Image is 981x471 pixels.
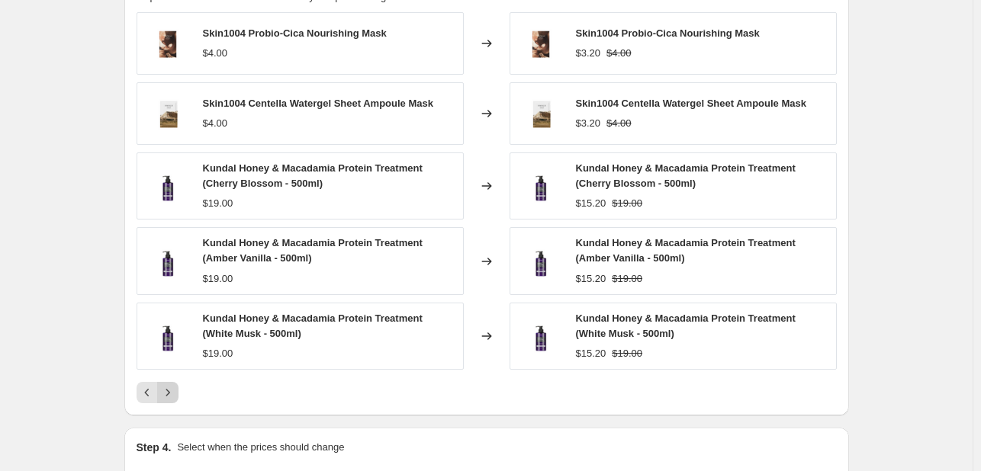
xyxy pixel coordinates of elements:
[203,346,233,361] div: $19.00
[203,46,228,61] div: $4.00
[203,271,233,287] div: $19.00
[137,382,179,403] nav: Pagination
[576,237,796,264] span: Kundal Honey & Macadamia Protein Treatment (Amber Vanilla - 500ml)
[145,313,191,359] img: 1_9e4cea04-f158-409c-81c2-8454b685351b_80x.png
[612,271,642,287] strike: $19.00
[606,116,632,131] strike: $4.00
[145,21,191,66] img: 1_84bd5f85-da39-448b-af16-e828fae0e577_80x.png
[518,21,564,66] img: 1_84bd5f85-da39-448b-af16-e828fae0e577_80x.png
[612,346,642,361] strike: $19.00
[203,27,387,39] span: Skin1004 Probio-Cica Nourishing Mask
[606,46,632,61] strike: $4.00
[576,271,606,287] div: $15.20
[518,163,564,209] img: 1_9e4cea04-f158-409c-81c2-8454b685351b_80x.png
[145,163,191,209] img: 1_9e4cea04-f158-409c-81c2-8454b685351b_80x.png
[576,116,601,131] div: $3.20
[137,440,172,455] h2: Step 4.
[576,196,606,211] div: $15.20
[137,382,158,403] button: Previous
[518,91,564,136] img: 1_6c16d7fe-98ce-4a6a-8ae1-60b9f00ed257_80x.png
[518,313,564,359] img: 1_9e4cea04-f158-409c-81c2-8454b685351b_80x.png
[576,162,796,189] span: Kundal Honey & Macadamia Protein Treatment (Cherry Blossom - 500ml)
[612,196,642,211] strike: $19.00
[518,239,564,284] img: 1_9e4cea04-f158-409c-81c2-8454b685351b_80x.png
[203,237,423,264] span: Kundal Honey & Macadamia Protein Treatment (Amber Vanilla - 500ml)
[576,27,760,39] span: Skin1004 Probio-Cica Nourishing Mask
[576,346,606,361] div: $15.20
[576,98,806,109] span: Skin1004 Centella Watergel Sheet Ampoule Mask
[157,382,179,403] button: Next
[203,196,233,211] div: $19.00
[203,312,423,339] span: Kundal Honey & Macadamia Protein Treatment (White Musk - 500ml)
[203,116,228,131] div: $4.00
[203,98,433,109] span: Skin1004 Centella Watergel Sheet Ampoule Mask
[177,440,344,455] p: Select when the prices should change
[145,91,191,136] img: 1_6c16d7fe-98ce-4a6a-8ae1-60b9f00ed257_80x.png
[145,239,191,284] img: 1_9e4cea04-f158-409c-81c2-8454b685351b_80x.png
[203,162,423,189] span: Kundal Honey & Macadamia Protein Treatment (Cherry Blossom - 500ml)
[576,46,601,61] div: $3.20
[576,312,796,339] span: Kundal Honey & Macadamia Protein Treatment (White Musk - 500ml)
